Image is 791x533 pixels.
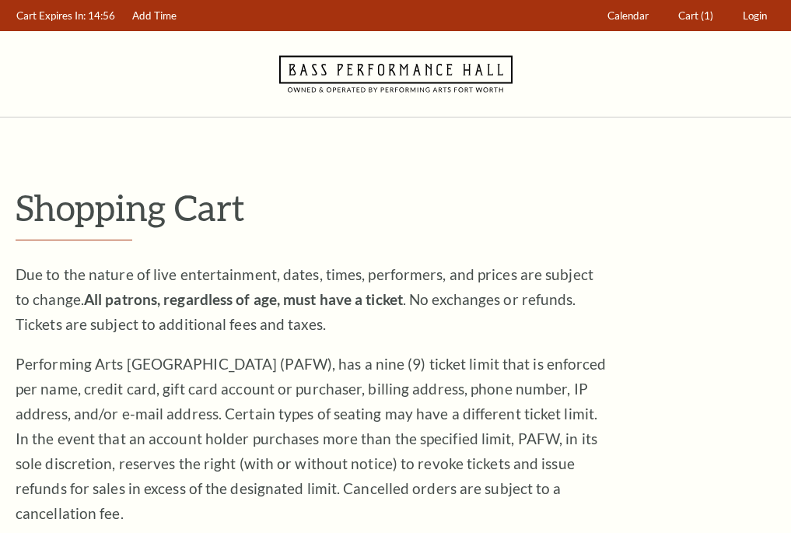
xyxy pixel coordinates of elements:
[16,9,86,22] span: Cart Expires In:
[743,9,767,22] span: Login
[125,1,184,31] a: Add Time
[701,9,713,22] span: (1)
[16,188,775,227] p: Shopping Cart
[607,9,649,22] span: Calendar
[88,9,115,22] span: 14:56
[16,352,607,526] p: Performing Arts [GEOGRAPHIC_DATA] (PAFW), has a nine (9) ticket limit that is enforced per name, ...
[600,1,656,31] a: Calendar
[736,1,775,31] a: Login
[671,1,721,31] a: Cart (1)
[678,9,698,22] span: Cart
[16,265,593,333] span: Due to the nature of live entertainment, dates, times, performers, and prices are subject to chan...
[84,290,403,308] strong: All patrons, regardless of age, must have a ticket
